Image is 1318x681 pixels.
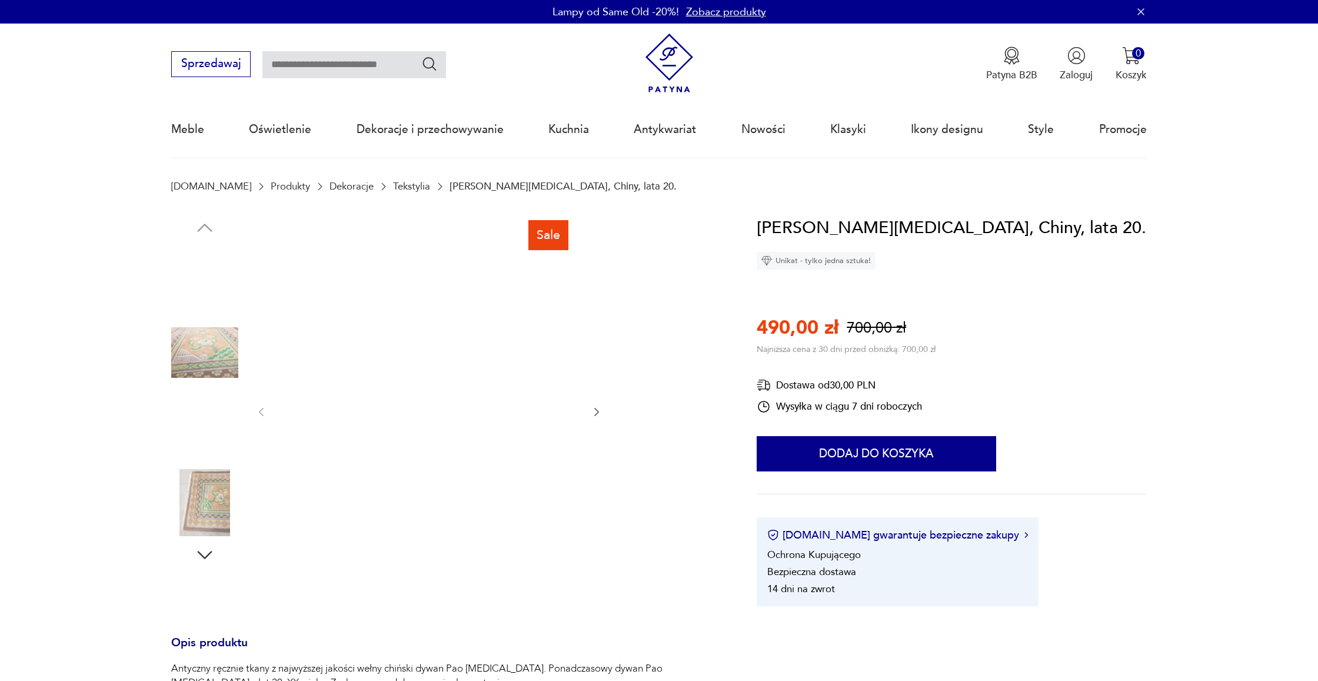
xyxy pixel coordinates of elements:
a: [DOMAIN_NAME] [171,181,251,192]
a: Antykwariat [634,102,696,157]
a: Meble [171,102,204,157]
a: Klasyki [830,102,866,157]
p: Koszyk [1116,68,1147,82]
a: Zobacz produkty [686,5,766,19]
div: Unikat - tylko jedna sztuka! [757,252,876,270]
li: Ochrona Kupującego [767,548,861,562]
li: Bezpieczna dostawa [767,565,856,579]
button: Patyna B2B [986,46,1037,82]
a: Ikony designu [911,102,983,157]
img: Zdjęcie produktu Dywan Pao Tao, Chiny, lata 20. [281,215,576,608]
img: Zdjęcie produktu Dywan Pao Tao, Chiny, lata 20. [171,244,238,311]
a: Tekstylia [393,181,430,192]
img: Ikonka użytkownika [1067,46,1086,65]
h1: [PERSON_NAME][MEDICAL_DATA], Chiny, lata 20. [757,215,1146,242]
a: Dekoracje i przechowywanie [357,102,504,157]
p: Najniższa cena z 30 dni przed obniżką: 700,00 zł [757,344,936,355]
p: Patyna B2B [986,68,1037,82]
img: Zdjęcie produktu Dywan Pao Tao, Chiny, lata 20. [171,469,238,536]
a: Ikona medaluPatyna B2B [986,46,1037,82]
img: Ikona strzałki w prawo [1024,532,1028,538]
img: Ikona medalu [1003,46,1021,65]
a: Kuchnia [548,102,589,157]
button: Szukaj [421,55,438,72]
a: Oświetlenie [249,102,311,157]
div: Sale [528,220,569,250]
button: [DOMAIN_NAME] gwarantuje bezpieczne zakupy [767,528,1028,543]
li: 14 dni na zwrot [767,582,835,596]
div: Wysyłka w ciągu 7 dni roboczych [757,400,922,414]
button: 0Koszyk [1116,46,1147,82]
div: 0 [1132,47,1144,59]
p: Lampy od Same Old -20%! [553,5,679,19]
button: Dodaj do koszyka [757,436,996,471]
p: Zaloguj [1060,68,1093,82]
img: Zdjęcie produktu Dywan Pao Tao, Chiny, lata 20. [171,319,238,386]
h3: Opis produktu [171,639,723,662]
a: Produkty [271,181,310,192]
button: Zaloguj [1060,46,1093,82]
a: Promocje [1099,102,1147,157]
a: Dekoracje [329,181,374,192]
a: Style [1028,102,1054,157]
p: [PERSON_NAME][MEDICAL_DATA], Chiny, lata 20. [450,181,677,192]
div: Dostawa od 30,00 PLN [757,378,922,393]
p: 490,00 zł [757,315,838,341]
button: Sprzedawaj [171,51,251,77]
img: Ikona koszyka [1122,46,1140,65]
img: Zdjęcie produktu Dywan Pao Tao, Chiny, lata 20. [171,394,238,461]
img: Ikona certyfikatu [767,529,779,541]
img: Ikona diamentu [761,255,772,266]
a: Nowości [741,102,786,157]
p: 700,00 zł [847,318,906,338]
a: Sprzedawaj [171,60,251,69]
img: Ikona dostawy [757,378,771,393]
img: Patyna - sklep z meblami i dekoracjami vintage [640,34,699,93]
